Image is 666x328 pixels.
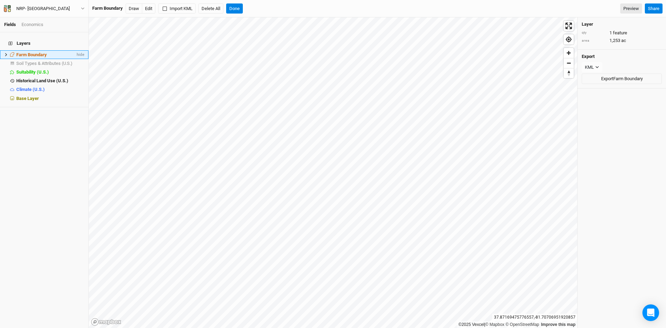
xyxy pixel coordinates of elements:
[16,69,84,75] div: Suitability (U.S.)
[16,96,84,101] div: Base Layer
[582,30,662,36] div: 1
[4,36,84,50] h4: Layers
[142,3,155,14] button: Edit
[198,3,223,14] button: Delete All
[582,30,606,35] div: qty
[620,3,642,14] a: Preview
[564,48,574,58] button: Zoom in
[226,3,243,14] button: Done
[582,54,662,59] h4: Export
[582,62,602,73] button: KML
[75,50,84,59] span: hide
[91,318,121,326] a: Mapbox logo
[564,34,574,44] button: Find my location
[582,37,662,44] div: 1,253
[485,322,504,327] a: Mapbox
[16,5,70,12] div: NRP- Phase 2 Colony Bay
[582,74,662,84] button: ExportFarm Boundary
[92,5,123,11] div: Farm Boundary
[16,5,70,12] div: NRP- [GEOGRAPHIC_DATA]
[642,304,659,321] div: Open Intercom Messenger
[505,322,539,327] a: OpenStreetMap
[22,22,43,28] div: Economics
[492,314,577,321] div: 37.87169475776557 , -81.70706951920857
[16,52,47,57] span: Farm Boundary
[585,64,594,71] div: KML
[564,58,574,68] button: Zoom out
[3,5,85,12] button: NRP- [GEOGRAPHIC_DATA]
[541,322,575,327] a: Improve this map
[126,3,142,14] button: Draw
[613,30,627,36] span: feature
[16,52,75,58] div: Farm Boundary
[89,17,577,328] canvas: Map
[582,38,606,43] div: area
[16,61,84,66] div: Soil Types & Attributes (U.S.)
[16,61,72,66] span: Soil Types & Attributes (U.S.)
[582,22,662,27] h4: Layer
[564,68,574,78] button: Reset bearing to north
[16,78,68,83] span: Historical Land Use (U.S.)
[16,87,84,92] div: Climate (U.S.)
[4,22,16,27] a: Fields
[564,21,574,31] button: Enter fullscreen
[16,78,84,84] div: Historical Land Use (U.S.)
[459,321,575,328] div: |
[16,69,49,75] span: Suitability (U.S.)
[16,87,45,92] span: Climate (U.S.)
[16,96,39,101] span: Base Layer
[158,3,196,14] button: Import KML
[621,37,626,44] span: ac
[645,3,663,14] button: Share
[459,322,484,327] a: ©2025 Vexcel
